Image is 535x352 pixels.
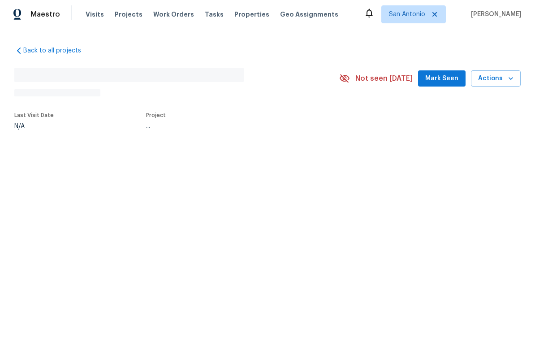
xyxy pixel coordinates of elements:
[471,70,521,87] button: Actions
[205,11,224,17] span: Tasks
[14,123,54,130] div: N/A
[467,10,522,19] span: [PERSON_NAME]
[115,10,142,19] span: Projects
[478,73,513,84] span: Actions
[418,70,466,87] button: Mark Seen
[280,10,338,19] span: Geo Assignments
[30,10,60,19] span: Maestro
[86,10,104,19] span: Visits
[14,46,100,55] a: Back to all projects
[14,113,54,118] span: Last Visit Date
[234,10,269,19] span: Properties
[146,123,318,130] div: ...
[146,113,166,118] span: Project
[425,73,458,84] span: Mark Seen
[153,10,194,19] span: Work Orders
[389,10,425,19] span: San Antonio
[355,74,413,83] span: Not seen [DATE]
